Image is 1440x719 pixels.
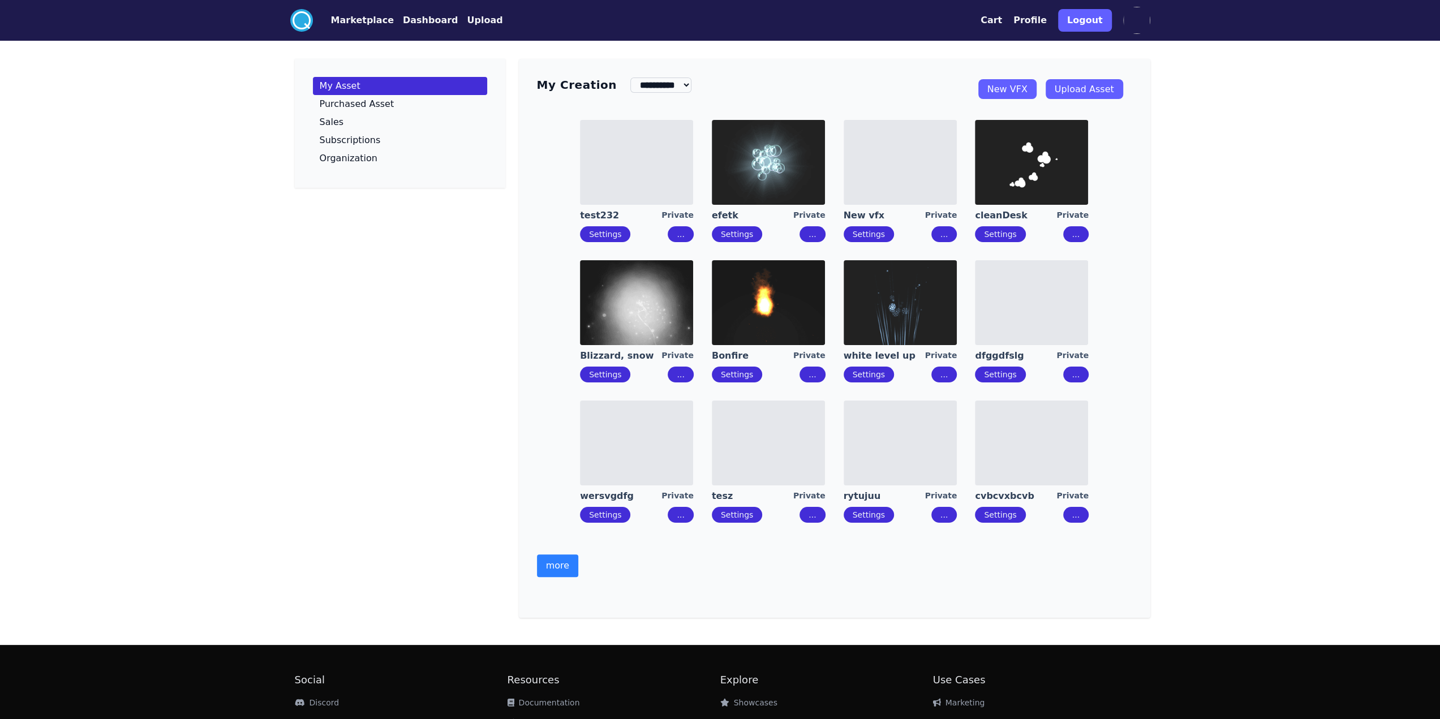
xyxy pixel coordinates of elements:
button: Settings [580,367,630,382]
img: imgAlt [844,120,957,205]
a: Logout [1058,5,1112,36]
a: efetk [712,209,793,222]
p: My Asset [320,81,360,91]
button: Settings [844,507,894,523]
a: Settings [721,370,753,379]
button: more [537,554,578,577]
a: Subscriptions [313,131,487,149]
a: cleanDesk [975,209,1056,222]
a: Settings [853,370,885,379]
img: imgAlt [712,260,825,345]
img: imgAlt [975,260,1088,345]
div: Private [1056,350,1089,362]
a: Settings [721,510,753,519]
a: Marketplace [313,14,394,27]
button: Settings [844,226,894,242]
a: cvbcvxbcvb [975,490,1056,502]
a: Settings [984,230,1016,239]
button: ... [668,226,693,242]
button: Settings [580,226,630,242]
button: Settings [712,507,762,523]
a: Bonfire [712,350,793,362]
img: imgAlt [712,401,825,485]
div: Private [1056,209,1089,222]
button: ... [668,507,693,523]
a: Settings [589,370,621,379]
a: Settings [721,230,753,239]
a: wersvgdfg [580,490,661,502]
a: Upload [458,14,502,27]
div: Private [661,490,694,502]
button: Settings [712,367,762,382]
img: profile [1123,7,1150,34]
div: Private [793,490,826,502]
p: Sales [320,118,344,127]
button: Settings [975,226,1025,242]
div: Private [793,350,826,362]
a: tesz [712,490,793,502]
a: My Asset [313,77,487,95]
img: imgAlt [580,260,693,345]
a: Purchased Asset [313,95,487,113]
a: Settings [853,510,885,519]
button: ... [931,507,957,523]
div: Private [925,350,957,362]
a: Settings [589,230,621,239]
button: Profile [1013,14,1047,27]
h3: My Creation [537,77,617,93]
img: imgAlt [844,401,957,485]
a: Marketing [933,698,985,707]
img: imgAlt [844,260,957,345]
button: ... [799,507,825,523]
button: ... [668,367,693,382]
a: Settings [853,230,885,239]
h2: Social [295,672,508,688]
button: Cart [981,14,1002,27]
a: New VFX [978,79,1037,99]
a: white level up [844,350,925,362]
a: Organization [313,149,487,167]
a: Showcases [720,698,777,707]
button: Logout [1058,9,1112,32]
button: Marketplace [331,14,394,27]
div: Private [661,350,694,362]
button: ... [931,367,957,382]
h2: Explore [720,672,933,688]
div: Private [1056,490,1089,502]
a: Settings [589,510,621,519]
button: Dashboard [403,14,458,27]
a: New vfx [844,209,925,222]
button: Settings [975,507,1025,523]
button: ... [799,367,825,382]
h2: Resources [508,672,720,688]
button: ... [799,226,825,242]
a: rytujuu [844,490,925,502]
button: Settings [844,367,894,382]
a: Blizzard, snow [580,350,661,362]
button: Settings [975,367,1025,382]
div: Private [793,209,826,222]
a: Settings [984,510,1016,519]
p: Purchased Asset [320,100,394,109]
a: Settings [984,370,1016,379]
button: ... [931,226,957,242]
button: ... [1063,226,1089,242]
h2: Use Cases [933,672,1146,688]
button: ... [1063,367,1089,382]
a: Upload Asset [1046,79,1123,99]
img: imgAlt [975,401,1088,485]
button: ... [1063,507,1089,523]
p: Organization [320,154,377,163]
a: Sales [313,113,487,131]
img: imgAlt [712,120,825,205]
button: Upload [467,14,502,27]
a: test232 [580,209,661,222]
img: imgAlt [975,120,1088,205]
button: Settings [712,226,762,242]
div: Private [925,209,957,222]
div: Private [661,209,694,222]
p: Subscriptions [320,136,381,145]
a: Documentation [508,698,580,707]
div: Private [925,490,957,502]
